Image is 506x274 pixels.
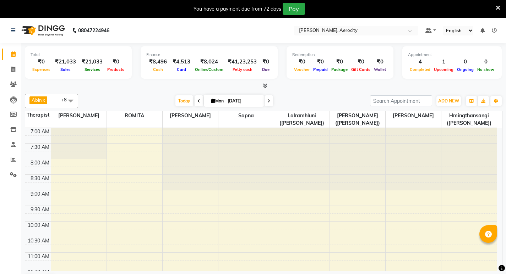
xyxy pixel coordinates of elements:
span: +8 [61,97,72,102]
div: ₹0 [349,58,372,66]
div: ₹0 [330,58,349,66]
span: [PERSON_NAME] [163,111,218,120]
div: ₹0 [372,58,388,66]
span: Completed [408,67,432,72]
a: x [42,97,45,103]
span: Sales [59,67,72,72]
input: 2025-09-01 [225,96,261,106]
div: 8:30 AM [29,175,51,182]
span: Petty cash [231,67,254,72]
span: ROMITA [107,111,162,120]
b: 08047224946 [78,21,109,40]
div: ₹8,024 [193,58,225,66]
span: Lalramhluni ([PERSON_NAME]) [274,111,330,128]
span: Online/Custom [193,67,225,72]
button: ADD NEW [436,96,461,106]
button: Pay [283,3,305,15]
span: No show [475,67,496,72]
div: ₹21,033 [52,58,79,66]
div: Total [31,52,126,58]
div: 9:30 AM [29,206,51,213]
span: Voucher [292,67,311,72]
div: 7:00 AM [29,128,51,135]
div: Appointment [408,52,496,58]
div: ₹0 [311,58,330,66]
div: You have a payment due from 72 days [194,5,281,13]
div: ₹0 [105,58,126,66]
div: Redemption [292,52,388,58]
span: Products [105,67,126,72]
div: Finance [146,52,272,58]
span: Gift Cards [349,67,372,72]
div: 0 [475,58,496,66]
div: ₹4,513 [170,58,193,66]
div: 11:00 AM [26,253,51,260]
span: Due [260,67,271,72]
span: Abin [32,97,42,103]
span: Today [175,95,193,106]
span: Prepaid [311,67,330,72]
div: 8:00 AM [29,159,51,167]
img: logo [18,21,67,40]
span: Expenses [31,67,52,72]
span: [PERSON_NAME] [386,111,441,120]
div: 10:00 AM [26,222,51,229]
div: ₹8,496 [146,58,170,66]
div: 9:00 AM [29,190,51,198]
span: Cash [151,67,165,72]
div: ₹0 [260,58,272,66]
span: ADD NEW [438,98,459,104]
span: Upcoming [432,67,455,72]
div: 0 [455,58,475,66]
span: Services [83,67,102,72]
span: Card [175,67,188,72]
span: Wallet [372,67,388,72]
span: Hmingthansangi ([PERSON_NAME]) [441,111,497,128]
div: Therapist [25,111,51,119]
span: Mon [210,98,225,104]
div: 7:30 AM [29,144,51,151]
div: ₹41,23,253 [225,58,260,66]
span: [PERSON_NAME] [51,111,107,120]
div: 4 [408,58,432,66]
div: ₹0 [31,58,52,66]
span: Sapna [218,111,274,120]
span: [PERSON_NAME] ([PERSON_NAME]) [330,111,385,128]
iframe: chat widget [476,246,499,267]
div: ₹0 [292,58,311,66]
div: 1 [432,58,455,66]
span: Package [330,67,349,72]
span: Ongoing [455,67,475,72]
input: Search Appointment [370,95,432,106]
div: ₹21,033 [79,58,105,66]
div: 10:30 AM [26,237,51,245]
